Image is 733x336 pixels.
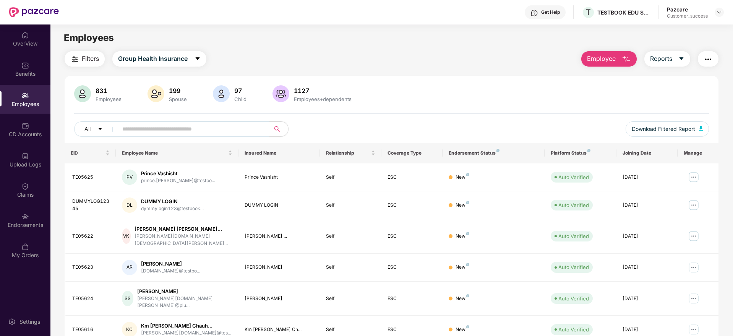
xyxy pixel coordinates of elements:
th: Relationship [320,143,381,163]
th: Joining Date [616,143,678,163]
span: Employee [587,54,616,64]
div: DUMMYLOG12345 [72,198,110,212]
span: EID [71,150,104,156]
img: manageButton [688,230,700,242]
img: svg+xml;base64,PHN2ZyB4bWxucz0iaHR0cDovL3d3dy53My5vcmcvMjAwMC9zdmciIHdpZHRoPSI4IiBoZWlnaHQ9IjgiIH... [466,263,469,266]
div: PV [122,170,137,185]
img: svg+xml;base64,PHN2ZyB4bWxucz0iaHR0cDovL3d3dy53My5vcmcvMjAwMC9zdmciIHdpZHRoPSI4IiBoZWlnaHQ9IjgiIH... [587,149,590,152]
div: Settings [17,318,42,326]
span: caret-down [195,55,201,62]
img: svg+xml;base64,PHN2ZyB4bWxucz0iaHR0cDovL3d3dy53My5vcmcvMjAwMC9zdmciIHhtbG5zOnhsaW5rPSJodHRwOi8vd3... [74,85,91,102]
div: [PERSON_NAME] ... [245,233,314,240]
div: ESC [388,295,436,302]
img: svg+xml;base64,PHN2ZyB4bWxucz0iaHR0cDovL3d3dy53My5vcmcvMjAwMC9zdmciIHhtbG5zOnhsaW5rPSJodHRwOi8vd3... [699,126,703,131]
div: [DATE] [623,326,671,333]
img: manageButton [688,323,700,336]
span: Reports [650,54,672,64]
img: svg+xml;base64,PHN2ZyB4bWxucz0iaHR0cDovL3d3dy53My5vcmcvMjAwMC9zdmciIHdpZHRoPSI4IiBoZWlnaHQ9IjgiIH... [466,325,469,328]
img: svg+xml;base64,PHN2ZyBpZD0iQ0RfQWNjb3VudHMiIGRhdGEtbmFtZT0iQ0QgQWNjb3VudHMiIHhtbG5zPSJodHRwOi8vd3... [21,122,29,130]
span: T [586,8,591,17]
div: Self [326,233,375,240]
div: Auto Verified [558,263,589,271]
div: New [456,264,469,271]
div: Auto Verified [558,295,589,302]
div: dymmylogin123@testbook... [141,205,204,212]
div: 1127 [292,87,353,95]
span: Filters [82,54,99,64]
div: TE05625 [72,174,110,181]
div: Auto Verified [558,173,589,181]
img: svg+xml;base64,PHN2ZyB4bWxucz0iaHR0cDovL3d3dy53My5vcmcvMjAwMC9zdmciIHdpZHRoPSI4IiBoZWlnaHQ9IjgiIH... [466,294,469,297]
button: search [269,121,289,137]
div: New [456,295,469,302]
div: [DATE] [623,295,671,302]
span: All [84,125,91,133]
div: Employees [94,96,123,102]
span: caret-down [678,55,684,62]
div: prince.[PERSON_NAME]@testbo... [141,177,215,184]
div: ESC [388,326,436,333]
img: svg+xml;base64,PHN2ZyBpZD0iQ2xhaW0iIHhtbG5zPSJodHRwOi8vd3d3LnczLm9yZy8yMDAwL3N2ZyIgd2lkdGg9IjIwIi... [21,183,29,190]
th: Manage [678,143,718,163]
th: Employee Name [116,143,238,163]
img: svg+xml;base64,PHN2ZyB4bWxucz0iaHR0cDovL3d3dy53My5vcmcvMjAwMC9zdmciIHdpZHRoPSI4IiBoZWlnaHQ9IjgiIH... [466,201,469,204]
div: Employees+dependents [292,96,353,102]
div: [PERSON_NAME] [245,295,314,302]
th: Coverage Type [381,143,443,163]
span: Download Filtered Report [632,125,695,133]
div: New [456,233,469,240]
img: svg+xml;base64,PHN2ZyBpZD0iSG9tZSIgeG1sbnM9Imh0dHA6Ly93d3cudzMub3JnLzIwMDAvc3ZnIiB3aWR0aD0iMjAiIG... [21,31,29,39]
div: TESTBOOK EDU SOLUTIONS PRIVATE LIMITED [597,9,651,16]
div: Km [PERSON_NAME] Chauh... [141,322,231,329]
div: Platform Status [551,150,610,156]
img: svg+xml;base64,PHN2ZyB4bWxucz0iaHR0cDovL3d3dy53My5vcmcvMjAwMC9zdmciIHhtbG5zOnhsaW5rPSJodHRwOi8vd3... [148,85,164,102]
div: [PERSON_NAME] [245,264,314,271]
button: Filters [65,51,105,67]
img: manageButton [688,171,700,183]
img: manageButton [688,261,700,274]
div: Self [326,174,375,181]
div: DUMMY LOGIN [245,202,314,209]
div: VK [122,228,131,244]
img: manageButton [688,292,700,305]
div: DUMMY LOGIN [141,198,204,205]
th: EID [65,143,116,163]
div: New [456,326,469,333]
div: Self [326,202,375,209]
div: ESC [388,174,436,181]
img: svg+xml;base64,PHN2ZyB4bWxucz0iaHR0cDovL3d3dy53My5vcmcvMjAwMC9zdmciIHhtbG5zOnhsaW5rPSJodHRwOi8vd3... [622,55,631,64]
div: New [456,174,469,181]
div: [DATE] [623,233,671,240]
img: svg+xml;base64,PHN2ZyB4bWxucz0iaHR0cDovL3d3dy53My5vcmcvMjAwMC9zdmciIHdpZHRoPSIyNCIgaGVpZ2h0PSIyNC... [70,55,79,64]
div: Get Help [541,9,560,15]
span: Relationship [326,150,369,156]
span: search [269,126,284,132]
div: ESC [388,233,436,240]
button: Reportscaret-down [644,51,690,67]
img: svg+xml;base64,PHN2ZyBpZD0iRW5kb3JzZW1lbnRzIiB4bWxucz0iaHR0cDovL3d3dy53My5vcmcvMjAwMC9zdmciIHdpZH... [21,213,29,220]
span: Employees [64,32,114,43]
div: Km [PERSON_NAME] Ch... [245,326,314,333]
span: Employee Name [122,150,227,156]
div: [DATE] [623,202,671,209]
div: Spouse [167,96,188,102]
div: 831 [94,87,123,95]
img: svg+xml;base64,PHN2ZyBpZD0iSGVscC0zMngzMiIgeG1sbnM9Imh0dHA6Ly93d3cudzMub3JnLzIwMDAvc3ZnIiB3aWR0aD... [530,9,538,17]
img: svg+xml;base64,PHN2ZyBpZD0iRW1wbG95ZWVzIiB4bWxucz0iaHR0cDovL3d3dy53My5vcmcvMjAwMC9zdmciIHdpZHRoPS... [21,92,29,99]
div: [PERSON_NAME][DOMAIN_NAME][DEMOGRAPHIC_DATA][PERSON_NAME]... [135,233,232,247]
div: TE05616 [72,326,110,333]
div: TE05624 [72,295,110,302]
div: TE05622 [72,233,110,240]
th: Insured Name [238,143,320,163]
button: Employee [581,51,637,67]
img: svg+xml;base64,PHN2ZyBpZD0iRHJvcGRvd24tMzJ4MzIiIHhtbG5zPSJodHRwOi8vd3d3LnczLm9yZy8yMDAwL3N2ZyIgd2... [716,9,722,15]
div: 199 [167,87,188,95]
div: 97 [233,87,248,95]
div: [PERSON_NAME] [141,260,200,267]
img: svg+xml;base64,PHN2ZyBpZD0iQmVuZWZpdHMiIHhtbG5zPSJodHRwOi8vd3d3LnczLm9yZy8yMDAwL3N2ZyIgd2lkdGg9Ij... [21,62,29,69]
div: Auto Verified [558,201,589,209]
div: Prince Vashisht [141,170,215,177]
button: Allcaret-down [74,121,121,137]
div: DL [122,197,137,213]
div: [DATE] [623,174,671,181]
